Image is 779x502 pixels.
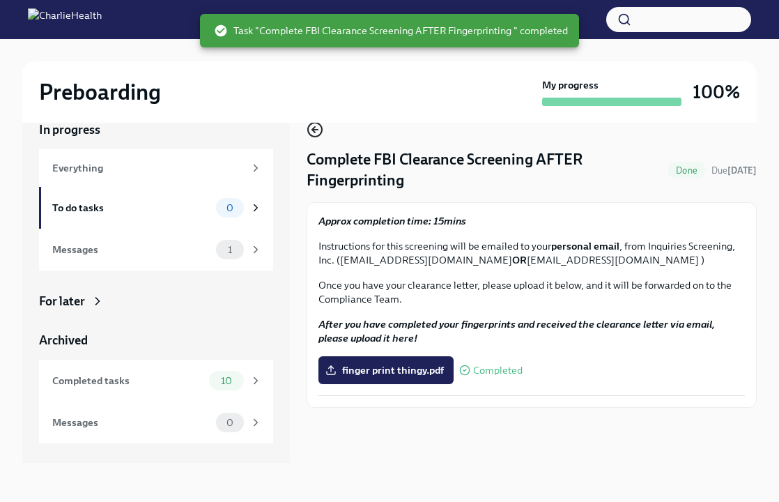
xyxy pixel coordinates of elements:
[52,242,210,257] div: Messages
[318,318,715,344] strong: After you have completed your fingerprints and received the clearance letter via email, please up...
[39,402,273,443] a: Messages0
[218,418,242,428] span: 0
[39,149,273,187] a: Everything
[512,254,527,266] strong: OR
[39,332,273,349] a: Archived
[213,376,240,386] span: 10
[693,79,740,105] h3: 100%
[39,293,273,310] a: For later
[39,293,85,310] div: For later
[711,164,757,177] span: September 20th, 2025 06:00
[39,187,273,229] a: To do tasks0
[52,200,210,215] div: To do tasks
[52,415,210,430] div: Messages
[711,165,757,176] span: Due
[727,165,757,176] strong: [DATE]
[328,363,444,377] span: finger print thingy.pdf
[219,245,240,255] span: 1
[668,165,706,176] span: Done
[318,239,745,267] p: Instructions for this screening will be emailed to your , from Inquiries Screening, Inc. ([EMAIL_...
[318,278,745,306] p: Once you have your clearance letter, please upload it below, and it will be forwarded on to the C...
[218,203,242,213] span: 0
[318,356,454,384] label: finger print thingy.pdf
[28,8,102,31] img: CharlieHealth
[39,360,273,402] a: Completed tasks10
[214,24,568,38] span: Task "Complete FBI Clearance Screening AFTER Fingerprinting " completed
[551,240,619,252] strong: personal email
[542,78,599,92] strong: My progress
[307,149,662,191] h4: Complete FBI Clearance Screening AFTER Fingerprinting
[39,229,273,271] a: Messages1
[52,160,244,176] div: Everything
[39,78,161,106] h2: Preboarding
[39,121,273,138] a: In progress
[52,373,203,388] div: Completed tasks
[473,365,523,376] span: Completed
[318,215,466,227] strong: Approx completion time: 15mins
